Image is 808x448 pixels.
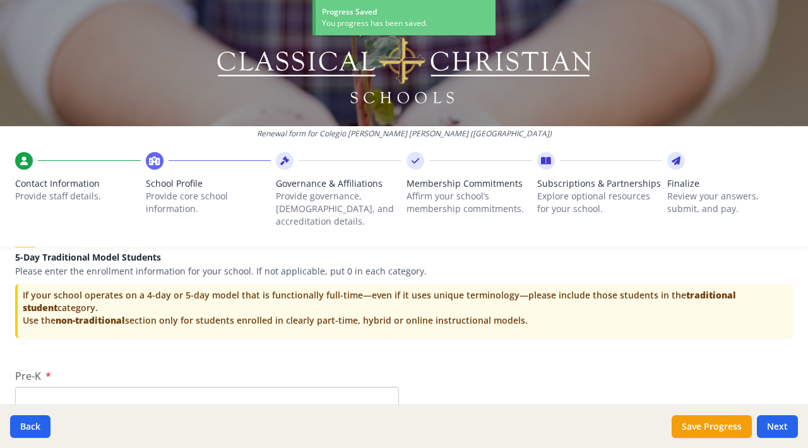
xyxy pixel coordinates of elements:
[322,18,489,29] div: You progress has been saved.
[15,190,141,203] p: Provide staff details.
[15,265,793,278] p: Please enter the enrollment information for your school. If not applicable, put 0 in each category.
[23,289,736,314] strong: traditional student
[15,252,793,262] h5: 5-Day Traditional Model Students
[146,177,271,190] span: School Profile
[407,177,532,190] span: Membership Commitments
[276,190,401,228] p: Provide governance, [DEMOGRAPHIC_DATA], and accreditation details.
[407,190,532,215] p: Affirm your school’s membership commitments.
[322,6,489,18] div: Progress Saved
[15,177,141,190] span: Contact Information
[537,177,663,190] span: Subscriptions & Partnerships
[56,314,125,326] strong: non-traditional
[15,369,41,383] span: Pre-K
[672,415,752,438] button: Save Progress
[757,415,798,438] button: Next
[667,177,793,190] span: Finalize
[667,190,793,215] p: Review your answers, submit, and pay.
[276,177,401,190] span: Governance & Affiliations
[537,190,663,215] p: Explore optional resources for your school.
[10,415,50,438] button: Back
[146,190,271,215] p: Provide core school information.
[23,289,788,327] p: If your school operates on a 4-day or 5-day model that is functionally full-time—even if it uses ...
[215,19,593,107] img: Logo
